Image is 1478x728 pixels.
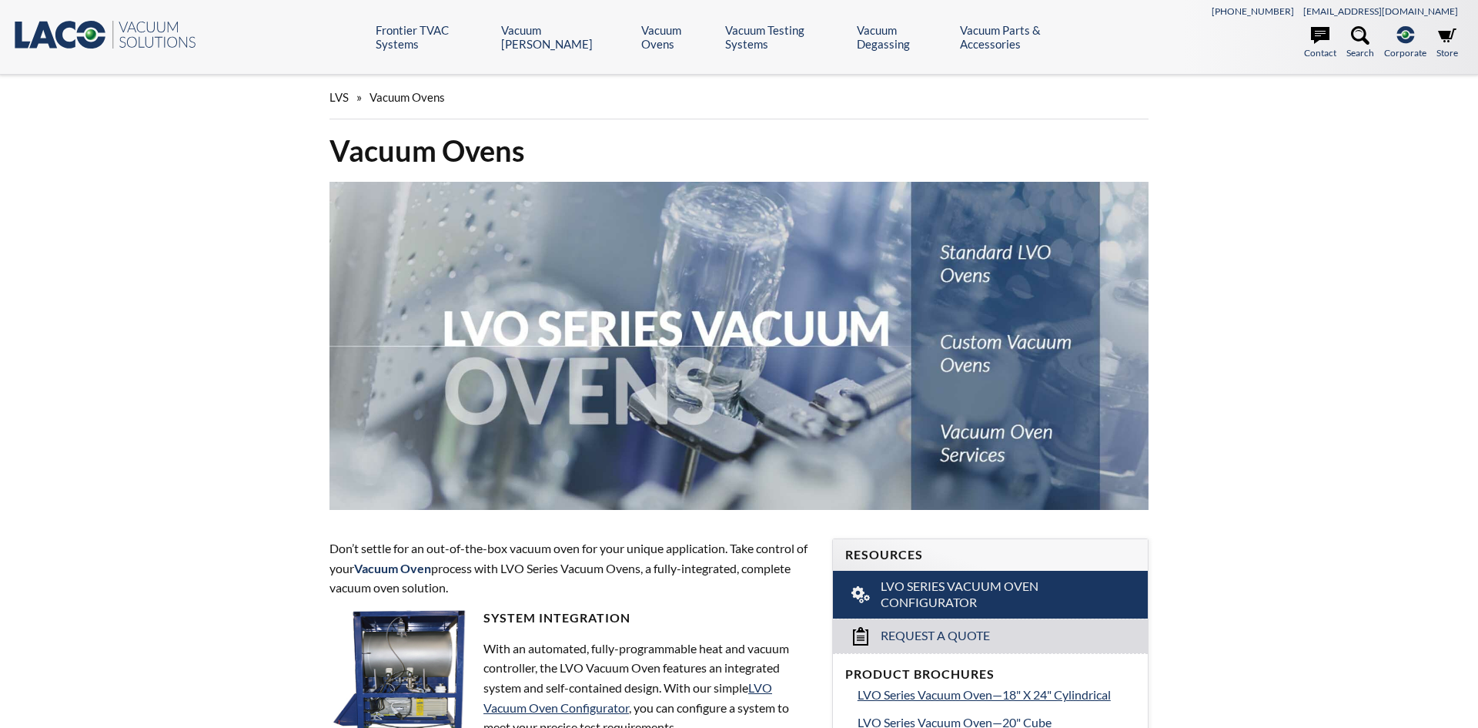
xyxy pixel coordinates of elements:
[354,561,431,575] strong: Vacuum Oven
[1212,5,1294,17] a: [PHONE_NUMBER]
[833,571,1148,619] a: LVO Series Vacuum Oven Configurator
[501,23,630,51] a: Vacuum [PERSON_NAME]
[858,687,1111,702] span: LVO Series Vacuum Oven—18" X 24" Cylindrical
[483,680,772,715] a: LVO Vacuum Oven Configurator
[1436,26,1458,60] a: Store
[845,547,1135,563] h4: Resources
[725,23,845,51] a: Vacuum Testing Systems
[329,132,1149,169] h1: Vacuum Ovens
[329,75,1149,119] div: »
[858,685,1135,705] a: LVO Series Vacuum Oven—18" X 24" Cylindrical
[833,619,1148,653] a: Request a Quote
[1303,5,1458,17] a: [EMAIL_ADDRESS][DOMAIN_NAME]
[329,90,349,104] span: LVS
[881,579,1103,611] span: LVO Series Vacuum Oven Configurator
[329,182,1149,510] img: LVO Series Vacuum Ovens header
[1304,26,1336,60] a: Contact
[1384,45,1426,60] span: Corporate
[960,23,1098,51] a: Vacuum Parts & Accessories
[329,538,814,598] p: Don’t settle for an out-of-the-box vacuum oven for your unique application. Take control of your ...
[1346,26,1374,60] a: Search
[369,90,445,104] span: Vacuum Ovens
[376,23,490,51] a: Frontier TVAC Systems
[881,628,990,644] span: Request a Quote
[329,610,814,626] h4: System Integration
[857,23,948,51] a: Vacuum Degassing
[845,666,1135,683] h4: Product Brochures
[641,23,714,51] a: Vacuum Ovens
